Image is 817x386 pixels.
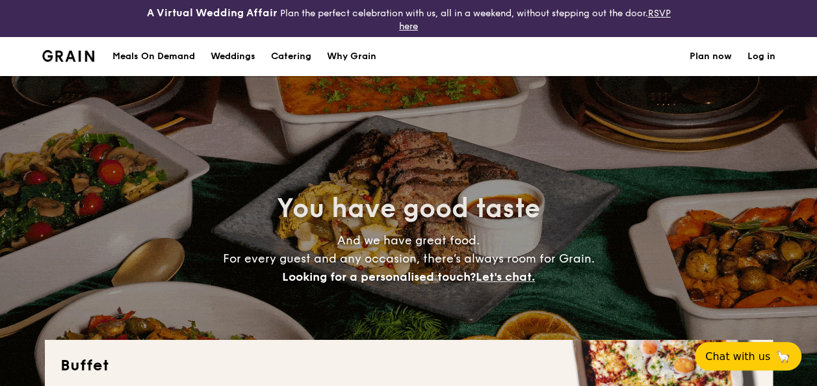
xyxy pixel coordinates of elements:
[775,349,791,364] span: 🦙
[277,193,540,224] span: You have good taste
[136,5,681,32] div: Plan the perfect celebration with us, all in a weekend, without stepping out the door.
[105,37,203,76] a: Meals On Demand
[690,37,732,76] a: Plan now
[271,37,311,76] h1: Catering
[203,37,263,76] a: Weddings
[263,37,319,76] a: Catering
[42,50,95,62] img: Grain
[282,270,476,284] span: Looking for a personalised touch?
[476,270,535,284] span: Let's chat.
[223,233,595,284] span: And we have great food. For every guest and any occasion, there’s always room for Grain.
[60,355,757,376] h2: Buffet
[319,37,384,76] a: Why Grain
[327,37,376,76] div: Why Grain
[42,50,95,62] a: Logotype
[211,37,255,76] div: Weddings
[147,5,278,21] h4: A Virtual Wedding Affair
[112,37,195,76] div: Meals On Demand
[747,37,775,76] a: Log in
[695,342,801,370] button: Chat with us🦙
[705,350,770,363] span: Chat with us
